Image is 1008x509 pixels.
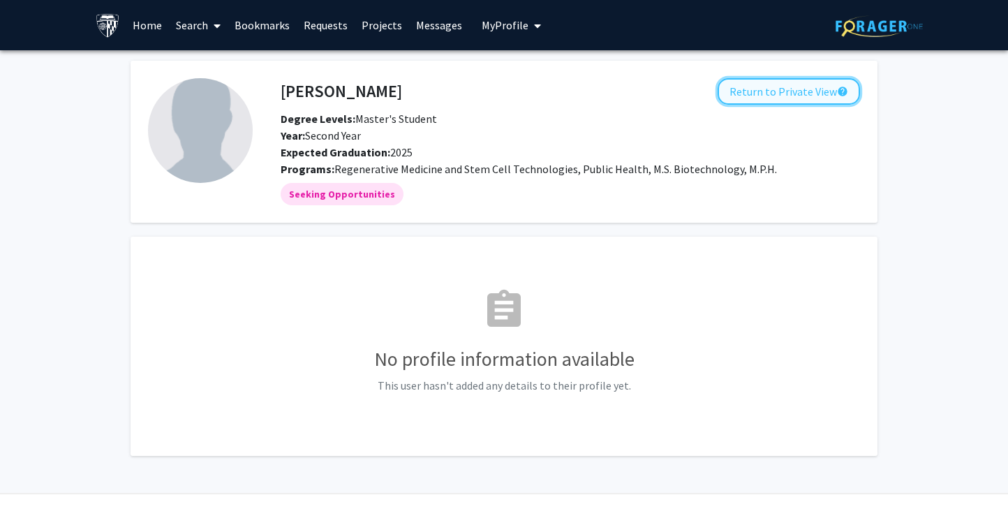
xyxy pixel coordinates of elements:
[281,183,403,205] mat-chip: Seeking Opportunities
[281,112,437,126] span: Master's Student
[281,145,390,159] b: Expected Graduation:
[837,83,848,100] mat-icon: help
[126,1,169,50] a: Home
[281,78,402,104] h4: [PERSON_NAME]
[409,1,469,50] a: Messages
[228,1,297,50] a: Bookmarks
[334,162,777,176] span: Regenerative Medicine and Stem Cell Technologies, Public Health, M.S. Biotechnology, M.P.H.
[10,446,59,499] iframe: Chat
[281,145,413,159] span: 2025
[281,128,361,142] span: Second Year
[836,15,923,37] img: ForagerOne Logo
[281,162,334,176] b: Programs:
[281,128,305,142] b: Year:
[281,112,355,126] b: Degree Levels:
[148,377,860,394] p: This user hasn't added any details to their profile yet.
[482,18,528,32] span: My Profile
[482,288,526,332] mat-icon: assignment
[355,1,409,50] a: Projects
[169,1,228,50] a: Search
[718,78,860,105] button: Return to Private View
[96,13,120,38] img: Johns Hopkins University Logo
[131,237,877,456] fg-card: No Profile Information
[297,1,355,50] a: Requests
[148,348,860,371] h3: No profile information available
[148,78,253,183] img: Profile Picture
